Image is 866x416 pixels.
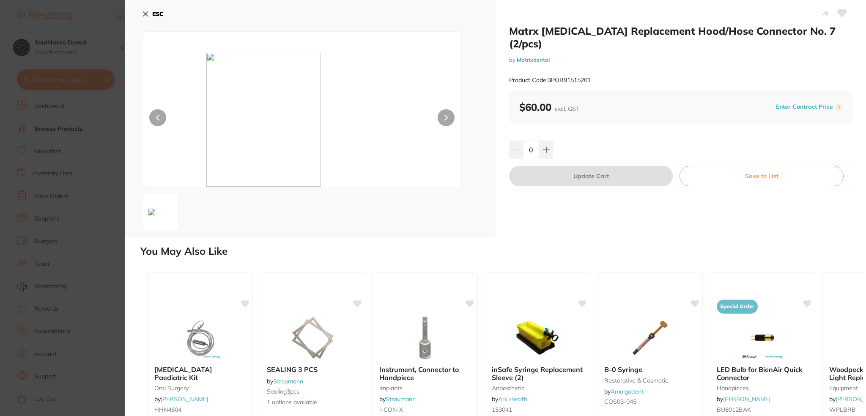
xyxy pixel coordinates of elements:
[173,317,227,359] img: Nitrous Paediatric Kit
[498,395,527,403] a: Ark Health
[492,366,583,381] b: inSafe Syringe Replacement Sleeve (2)
[379,406,471,413] small: I-CON-X
[492,385,583,391] small: anaesthetic
[154,366,246,381] b: Nitrous Paediatric Kit
[154,385,246,391] small: oral surgery
[509,166,673,186] button: Update Cart
[154,406,246,413] small: HHN4604
[142,7,164,21] button: ESC
[145,205,159,219] img: MC5qcGc
[604,388,644,395] span: by
[397,317,452,359] img: Instrument, Connector to Handpiece
[267,398,358,407] span: 1 options available
[836,104,842,110] label: i
[717,385,808,391] small: handpieces
[517,56,550,63] a: Matrixdental
[735,317,790,359] img: LED Bulb for BienAir Quick Connector
[140,245,863,257] h2: You May Also Like
[604,377,696,384] small: restorative & cosmetic
[267,377,303,385] span: by
[510,317,565,359] img: inSafe Syringe Replacement Sleeve (2)
[554,105,579,113] span: excl. GST
[680,166,844,186] button: Save to List
[717,395,770,403] span: by
[154,395,208,403] span: by
[519,101,579,113] b: $60.00
[717,406,808,413] small: BU8012BAK
[267,366,358,373] b: SEALING 3 PCS
[386,395,416,403] a: Straumann
[622,317,677,359] img: B-0 Syringe
[267,388,358,395] small: sealing3pcs
[379,395,416,403] span: by
[161,395,208,403] a: [PERSON_NAME]
[285,317,340,359] img: SEALING 3 PCS
[492,406,583,413] small: 153041
[492,395,527,403] span: by
[379,385,471,391] small: implants
[611,388,644,395] a: Amalgadent
[152,10,164,18] b: ESC
[509,57,852,63] small: by
[273,377,303,385] a: Straumann
[717,366,808,381] b: LED Bulb for BienAir Quick Connector
[773,103,836,111] button: Enter Contract Price
[206,53,398,187] img: MC5qcGc
[604,366,696,373] b: B-0 Syringe
[509,25,852,50] h2: Matrx [MEDICAL_DATA] Replacement Hood/Hose Connector No. 7 (2/pcs)
[723,395,770,403] a: [PERSON_NAME]
[379,366,471,381] b: Instrument, Connector to Handpiece
[509,77,591,84] small: Product Code: 3POR91515201
[717,300,758,314] span: Special Order
[604,398,696,405] small: COS03-045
